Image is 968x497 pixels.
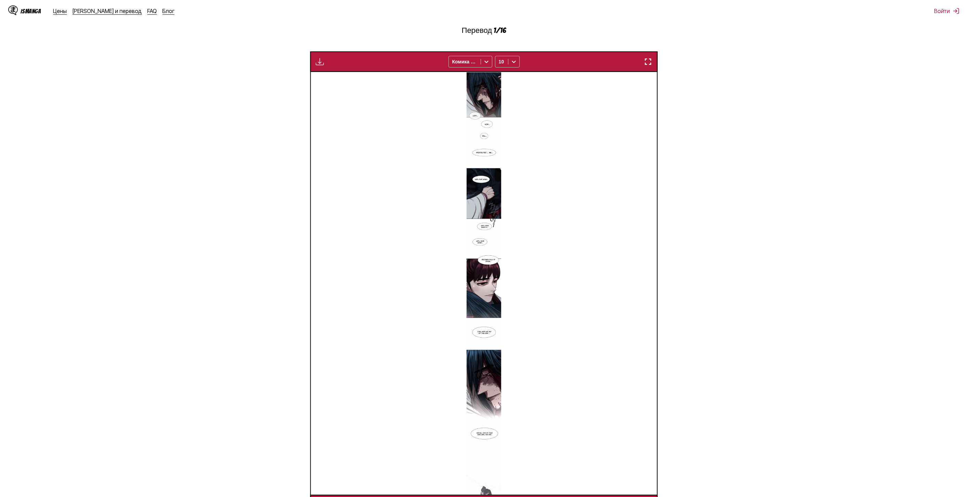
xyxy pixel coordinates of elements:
a: Цены [53,8,67,14]
font: IsManga [21,8,41,14]
a: Логотип IsMangaIsManga [8,5,53,16]
a: Блог [163,8,175,14]
a: FAQ [148,8,157,14]
button: Войти [934,8,960,14]
font: Войти [934,8,950,14]
img: Панель манги [467,72,501,495]
img: выход [953,8,960,14]
img: Загрузить переведенные изображения [316,58,324,66]
img: Перейти в полноэкранный режим [644,58,652,66]
font: Перевод 1/16 [462,26,506,34]
a: [PERSON_NAME] и перевод [73,8,142,14]
img: Логотип IsManga [8,5,18,15]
